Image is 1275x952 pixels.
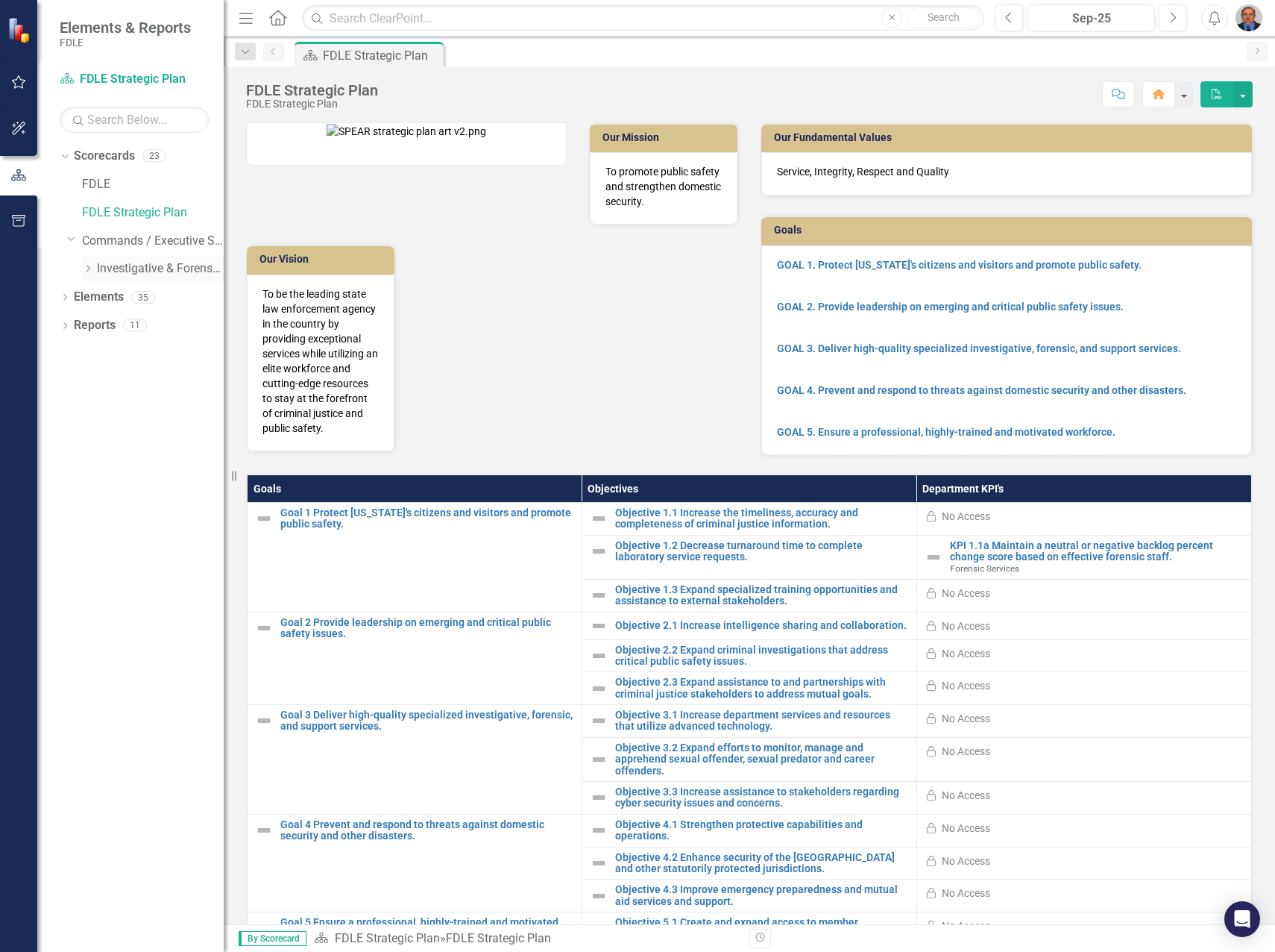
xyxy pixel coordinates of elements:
img: Not Defined [590,821,608,839]
a: GOAL 3. Deliver high-quality specialized investigative, forensic, and support services. [777,342,1181,354]
div: No Access [942,821,990,836]
a: Objective 3.2 Expand efforts to monitor, manage and apprehend sexual offender, sexual predator an... [615,742,909,777]
a: Investigative & Forensic Services Command [97,260,224,278]
div: No Access [942,886,990,901]
img: Not Defined [925,548,942,566]
img: Not Defined [590,647,608,665]
img: Not Defined [590,887,608,905]
a: GOAL 4. Prevent and respond to threats against domestic security and other disasters. [777,384,1186,396]
img: Not Defined [255,712,273,730]
div: FDLE Strategic Plan [323,46,440,65]
div: FDLE Strategic Plan [246,82,378,98]
div: No Access [942,619,990,633]
h3: Our Mission [602,132,730,143]
img: Not Defined [590,789,608,807]
button: Search [906,7,980,28]
a: GOAL 2. Provide leadership on emerging and critical public safety issues. [777,301,1124,313]
a: Goal 3 Deliver high-quality specialized investigative, forensic, and support services. [280,710,574,733]
a: Objective 4.1 Strengthen protective capabilities and operations. [615,819,909,842]
a: Objective 2.2 Expand criminal investigations that address critical public safety issues. [615,645,909,668]
img: Not Defined [590,854,608,872]
small: FDLE [60,37,191,48]
a: FDLE Strategic Plan [335,931,440,945]
a: Goal 4 Prevent and respond to threats against domestic security and other disasters. [280,819,574,842]
h3: Our Fundamental Values [774,132,1244,143]
div: No Access [942,918,990,933]
div: No Access [942,646,990,661]
a: Objective 1.3 Expand specialized training opportunities and assistance to external stakeholders. [615,584,909,607]
img: SPEAR strategic plan art v2.png [327,124,486,139]
span: By Scorecard [239,931,306,946]
img: Not Defined [590,586,608,604]
div: No Access [942,509,990,524]
a: Objective 3.3 Increase assistance to stakeholders regarding cyber security issues and concerns. [615,786,909,809]
div: » [314,930,738,948]
input: Search Below... [60,107,209,133]
a: GOAL 5. Ensure a professional, highly-trained and motivated workforce. [777,426,1115,438]
a: Goal 2 Provide leadership on emerging and critical public safety issues. [280,617,574,640]
span: Forensic Services [950,563,1019,574]
img: Not Defined [255,619,273,637]
div: 35 [131,291,155,304]
td: Double-Click to Edit Right Click for Context Menu [916,535,1251,579]
input: Search ClearPoint... [302,5,984,31]
a: FDLE [82,176,224,193]
a: FDLE Strategic Plan [60,71,209,88]
a: Commands / Executive Support Branch [82,233,224,250]
h3: Our Vision [259,254,387,265]
div: FDLE Strategic Plan [446,931,551,945]
img: Not Defined [590,680,608,698]
a: Objective 1.2 Decrease turnaround time to complete laboratory service requests. [615,540,909,563]
img: Chris Hendry [1235,4,1262,31]
div: No Access [942,678,990,693]
div: No Access [942,586,990,601]
img: Not Defined [255,510,273,527]
a: Goal 5 Ensure a professional, highly-trained and motivated workforce. [280,917,574,940]
a: Objective 4.3 Improve emergency preparedness and mutual aid services and support. [615,884,909,907]
img: ClearPoint Strategy [7,17,34,43]
div: 23 [142,150,166,163]
a: FDLE Strategic Plan [82,204,224,222]
div: No Access [942,854,990,868]
a: Objective 5.1 Create and expand access to member development, training and wellness resources. [615,917,909,940]
a: Reports [74,317,116,334]
a: Objective 2.3 Expand assistance to and partnerships with criminal justice stakeholders to address... [615,677,909,700]
a: Objective 4.2 Enhance security of the [GEOGRAPHIC_DATA] and other statutorily protected jurisdict... [615,852,909,875]
div: FDLE Strategic Plan [246,98,378,110]
a: Elements [74,289,124,306]
a: Goal 1 Protect [US_STATE]'s citizens and visitors and promote public safety. [280,507,574,530]
a: Objective 3.1 Increase department services and resources that utilize advanced technology. [615,710,909,733]
div: No Access [942,744,990,759]
span: Elements & Reports [60,19,191,37]
div: No Access [942,711,990,726]
img: Not Defined [255,920,273,938]
img: Not Defined [590,542,608,560]
p: Service, Integrity, Respect and Quality [777,164,1236,179]
a: Scorecards [74,148,135,165]
a: Objective 1.1 Increase the timeliness, accuracy and completeness of criminal justice information. [615,507,909,530]
p: To promote public safety and strengthen domestic security. [605,164,722,209]
img: Not Defined [590,510,608,527]
p: To be the leading state law enforcement agency in the country by providing exceptional services w... [262,286,379,436]
a: Objective 2.1 Increase intelligence sharing and collaboration. [615,620,909,631]
span: Search [928,11,960,23]
img: Not Defined [590,920,608,938]
div: 11 [123,319,147,332]
div: Sep-25 [1033,10,1150,28]
img: Not Defined [255,821,273,839]
img: Not Defined [590,751,608,768]
div: Open Intercom Messenger [1224,901,1260,937]
a: GOAL 1. Protect [US_STATE]'s citizens and visitors and promote public safety. [777,259,1142,271]
a: KPI 1.1a Maintain a neutral or negative backlog percent change score based on effective forensic ... [950,540,1244,563]
div: No Access [942,788,990,803]
h3: Goals [774,225,1244,236]
button: Sep-25 [1027,4,1155,31]
img: Not Defined [590,617,608,635]
img: Not Defined [590,712,608,730]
